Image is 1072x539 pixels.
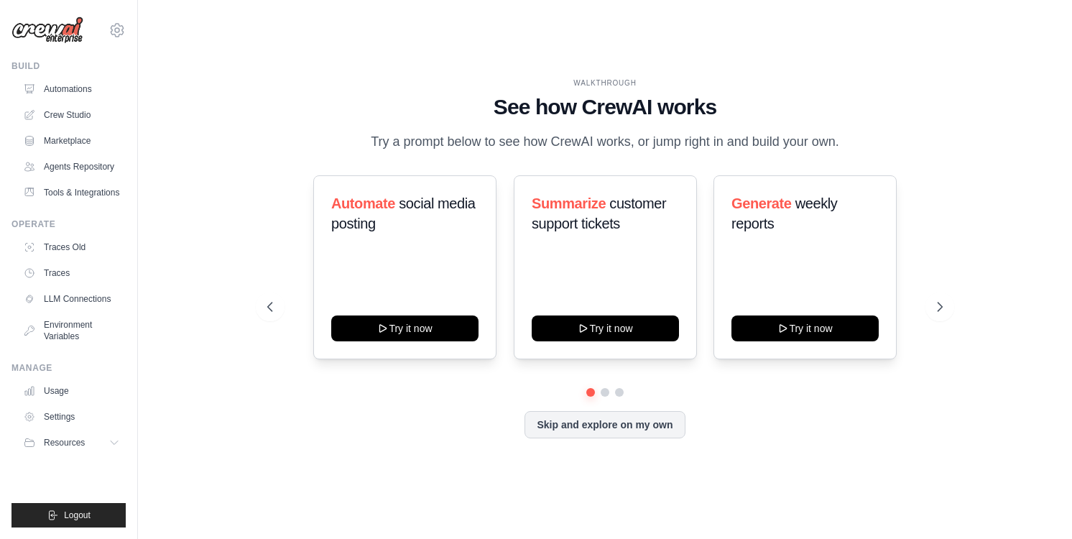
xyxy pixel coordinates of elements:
[331,195,476,231] span: social media posting
[17,155,126,178] a: Agents Repository
[532,315,679,341] button: Try it now
[11,17,83,44] img: Logo
[11,218,126,230] div: Operate
[331,195,395,211] span: Automate
[731,315,879,341] button: Try it now
[17,287,126,310] a: LLM Connections
[17,129,126,152] a: Marketplace
[731,195,792,211] span: Generate
[267,94,943,120] h1: See how CrewAI works
[17,103,126,126] a: Crew Studio
[532,195,666,231] span: customer support tickets
[17,313,126,348] a: Environment Variables
[11,362,126,374] div: Manage
[44,437,85,448] span: Resources
[17,405,126,428] a: Settings
[17,379,126,402] a: Usage
[17,262,126,285] a: Traces
[525,411,685,438] button: Skip and explore on my own
[331,315,479,341] button: Try it now
[267,78,943,88] div: WALKTHROUGH
[17,236,126,259] a: Traces Old
[11,503,126,528] button: Logout
[532,195,606,211] span: Summarize
[364,132,846,152] p: Try a prompt below to see how CrewAI works, or jump right in and build your own.
[17,181,126,204] a: Tools & Integrations
[17,78,126,101] a: Automations
[11,60,126,72] div: Build
[64,510,91,521] span: Logout
[17,431,126,454] button: Resources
